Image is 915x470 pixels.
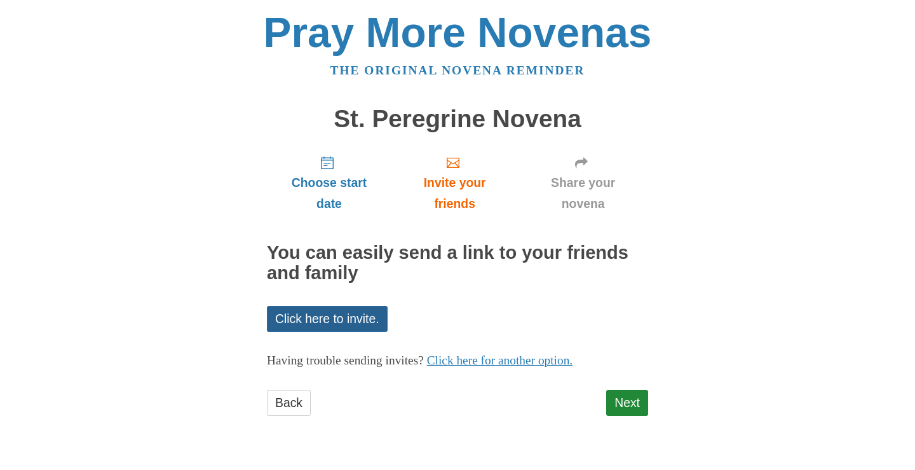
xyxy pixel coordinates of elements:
[330,64,585,77] a: The original novena reminder
[391,145,518,221] a: Invite your friends
[427,354,573,367] a: Click here for another option.
[531,172,635,214] span: Share your novena
[267,145,391,221] a: Choose start date
[267,243,648,284] h2: You can easily send a link to your friends and family
[280,172,379,214] span: Choose start date
[267,354,424,367] span: Having trouble sending invites?
[404,172,505,214] span: Invite your friends
[267,390,311,416] a: Back
[267,106,648,133] h1: St. Peregrine Novena
[264,9,652,56] a: Pray More Novenas
[267,306,388,332] a: Click here to invite.
[606,390,648,416] a: Next
[518,145,648,221] a: Share your novena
